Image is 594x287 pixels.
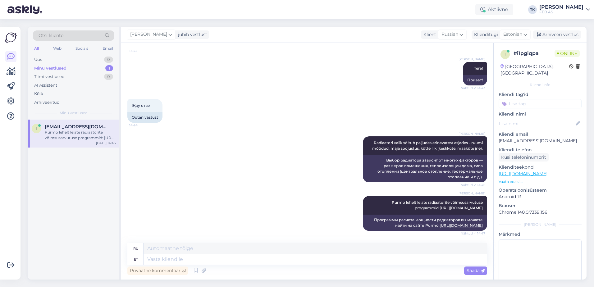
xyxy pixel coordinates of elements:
div: et [134,254,138,265]
span: Estonian [503,31,522,38]
div: Purmo lehelt leiate radiaatorite võimsusarvutuse programmid: [URL][DOMAIN_NAME] [45,130,116,141]
a: [PERSON_NAME]FEB AS [539,5,590,15]
div: Kõik [34,91,43,97]
a: [URL][DOMAIN_NAME] [440,206,483,210]
div: ru [133,243,139,254]
div: # i1pgiqpa [514,50,555,57]
div: Web [52,44,63,52]
img: Askly Logo [5,32,17,43]
div: Socials [74,44,89,52]
div: Kliendi info [499,82,582,88]
p: Kliendi email [499,131,582,138]
span: 14:44 [129,123,153,128]
span: 14:42 [129,48,153,53]
span: Online [555,50,580,57]
div: Выбор радиатора зависит от многих факторов — размеров помещения, теплоизоляции дома, типа отоплен... [363,155,487,182]
span: [PERSON_NAME] [459,131,485,136]
div: 0 [104,74,113,80]
span: [PERSON_NAME] [459,57,485,61]
div: [DATE] 14:46 [96,141,116,145]
div: Küsi telefoninumbrit [499,153,549,162]
p: Operatsioonisüsteem [499,187,582,194]
span: Tere! [474,66,483,71]
p: Chrome 140.0.7339.156 [499,209,582,216]
div: TK [528,5,537,14]
span: Otsi kliente [39,32,63,39]
span: Nähtud ✓ 14:47 [461,231,485,236]
div: Aktiivne [475,4,513,15]
span: [PERSON_NAME] [130,31,167,38]
div: 1 [105,65,113,71]
p: Android 13 [499,194,582,200]
div: Email [101,44,114,52]
p: Klienditeekond [499,164,582,171]
span: [PERSON_NAME] [459,191,485,196]
p: Brauser [499,203,582,209]
span: Purmo lehelt leiate radiaatorite võimsusarvutuse programmid: [392,200,484,210]
div: [PERSON_NAME] [539,5,583,10]
div: Klient [421,31,436,38]
span: Saada [467,268,485,273]
span: i [505,52,506,57]
p: Kliendi telefon [499,147,582,153]
div: All [33,44,40,52]
div: Klienditugi [472,31,498,38]
p: Kliendi tag'id [499,91,582,98]
p: [EMAIL_ADDRESS][DOMAIN_NAME] [499,138,582,144]
span: info.anklav@gmail.com [45,124,109,130]
div: [PERSON_NAME] [499,222,582,227]
p: Vaata edasi ... [499,179,582,184]
input: Lisa nimi [499,120,574,127]
div: AI Assistent [34,82,57,89]
div: Arhiveeri vestlus [533,30,581,39]
span: Russian [441,31,458,38]
div: juhib vestlust [176,31,207,38]
span: Nähtud ✓ 14:43 [461,86,485,90]
div: Privaatne kommentaar [127,266,188,275]
p: Kliendi nimi [499,111,582,117]
div: Программы расчета мощности радиаторов вы можете найти на сайте Purmo: [363,215,487,231]
div: Ootan vastust [127,112,162,123]
span: Minu vestlused [60,110,88,116]
span: i [36,126,37,131]
span: Жду ответ [132,103,152,108]
span: Nähtud ✓ 14:46 [461,183,485,187]
span: Radiaatori valik sõltub paljudes erinevatest asjades - ruumi mõõdud, maja soojustus, kütte liik (... [372,140,484,151]
div: 0 [104,57,113,63]
p: Märkmed [499,231,582,238]
a: [URL][DOMAIN_NAME] [499,171,547,176]
div: Arhiveeritud [34,99,60,106]
div: FEB AS [539,10,583,15]
input: Lisa tag [499,99,582,108]
a: [URL][DOMAIN_NAME] [440,223,483,228]
div: Tiimi vestlused [34,74,65,80]
div: [GEOGRAPHIC_DATA], [GEOGRAPHIC_DATA] [500,63,569,76]
div: Minu vestlused [34,65,66,71]
div: Uus [34,57,42,63]
div: Привет! [463,75,487,85]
